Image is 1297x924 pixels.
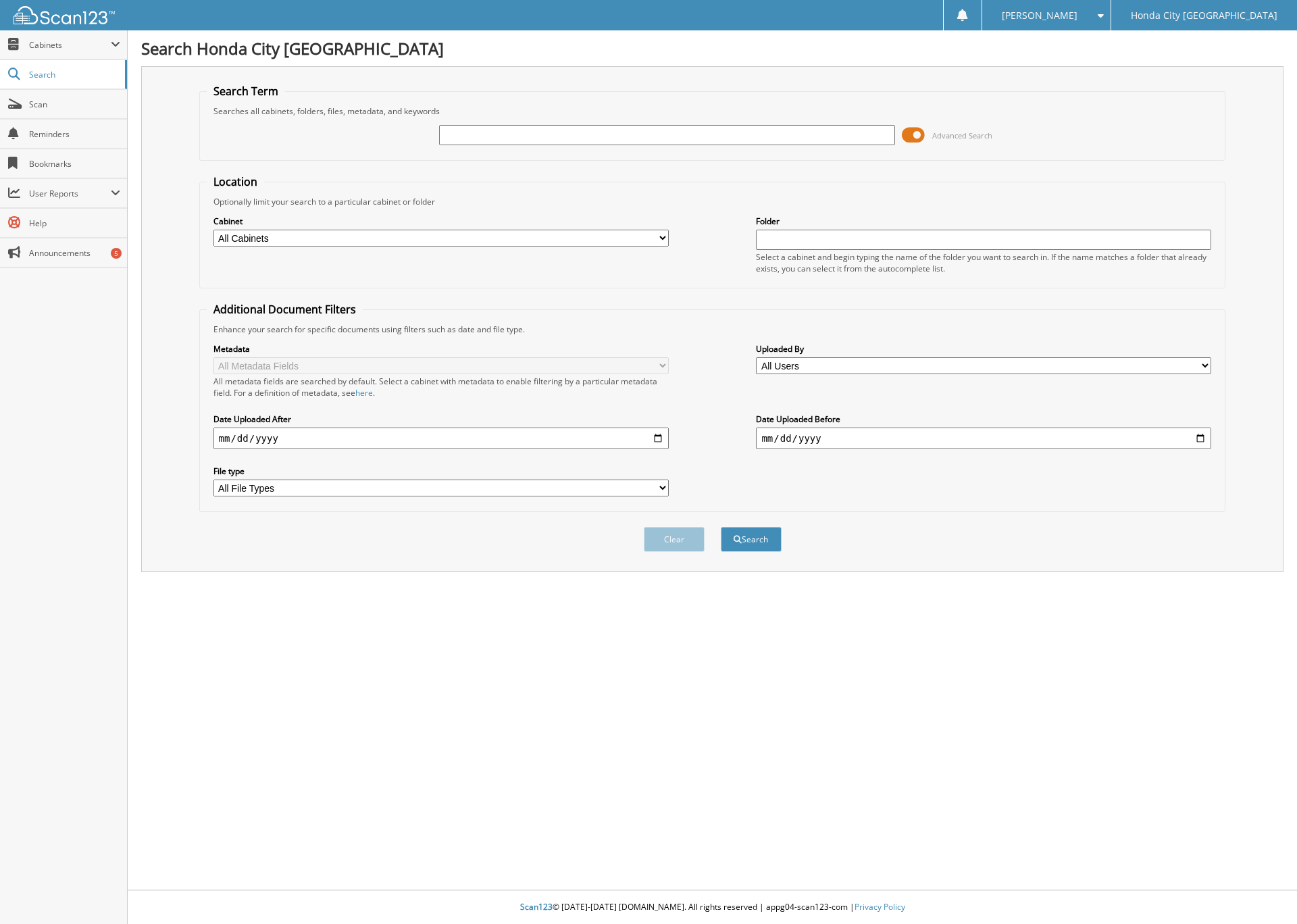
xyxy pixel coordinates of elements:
label: Metadata [213,343,669,355]
a: Privacy Policy [855,901,905,913]
div: All metadata fields are searched by default. Select a cabinet with metadata to enable filtering b... [213,376,669,399]
span: Search [29,69,118,80]
legend: Search Term [207,84,285,99]
span: Advanced Search [932,130,992,140]
div: Enhance your search for specific documents using filters such as date and file type. [207,324,1219,335]
button: Search [721,527,782,552]
legend: Additional Document Filters [207,302,363,317]
span: Reminders [29,128,120,140]
button: Clear [644,527,705,552]
span: Help [29,217,120,229]
div: 5 [111,248,122,259]
h1: Search Honda City [GEOGRAPHIC_DATA] [141,37,1283,59]
div: © [DATE]-[DATE] [DOMAIN_NAME]. All rights reserved | appg04-scan123-com | [128,891,1297,924]
label: File type [213,465,669,477]
span: Announcements [29,247,120,259]
label: Date Uploaded After [213,413,669,425]
input: start [213,428,669,449]
span: Honda City [GEOGRAPHIC_DATA] [1131,11,1277,20]
div: Select a cabinet and begin typing the name of the folder you want to search in. If the name match... [756,251,1211,274]
label: Date Uploaded Before [756,413,1211,425]
input: end [756,428,1211,449]
legend: Location [207,174,264,189]
span: Scan [29,99,120,110]
div: Optionally limit your search to a particular cabinet or folder [207,196,1219,207]
span: [PERSON_NAME] [1002,11,1077,20]
span: User Reports [29,188,111,199]
label: Uploaded By [756,343,1211,355]
span: Cabinets [29,39,111,51]
span: Scan123 [520,901,553,913]
span: Bookmarks [29,158,120,170]
label: Folder [756,215,1211,227]
a: here [355,387,373,399]
div: Searches all cabinets, folders, files, metadata, and keywords [207,105,1219,117]
img: scan123-logo-white.svg [14,6,115,24]
label: Cabinet [213,215,669,227]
